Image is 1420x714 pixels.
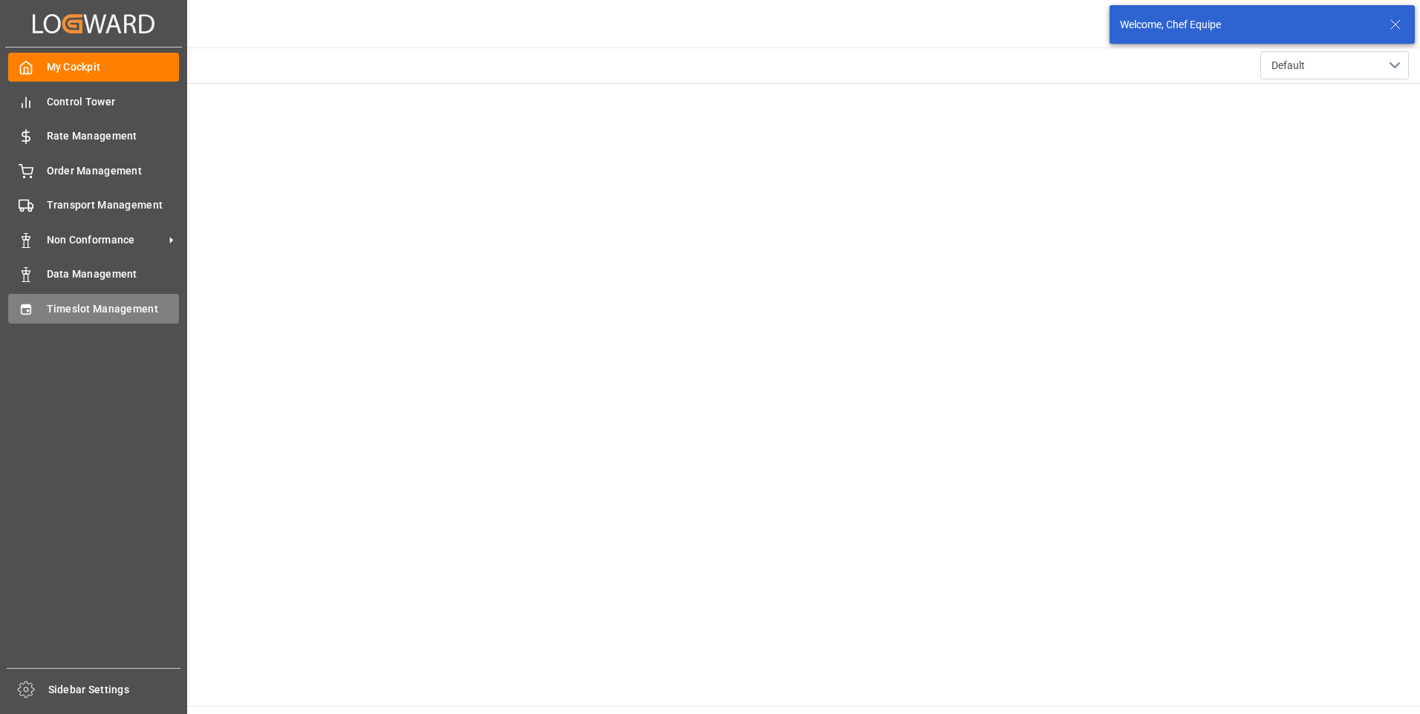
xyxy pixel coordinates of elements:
[47,128,180,144] span: Rate Management
[8,260,179,289] a: Data Management
[47,163,180,179] span: Order Management
[8,156,179,185] a: Order Management
[8,294,179,323] a: Timeslot Management
[47,301,180,317] span: Timeslot Management
[8,191,179,220] a: Transport Management
[47,266,180,282] span: Data Management
[1271,58,1305,73] span: Default
[8,87,179,116] a: Control Tower
[1260,51,1409,79] button: open menu
[8,53,179,82] a: My Cockpit
[47,94,180,110] span: Control Tower
[47,232,164,248] span: Non Conformance
[48,682,181,698] span: Sidebar Settings
[8,122,179,151] a: Rate Management
[47,59,180,75] span: My Cockpit
[1120,17,1375,33] div: Welcome, Chef Equipe
[47,197,180,213] span: Transport Management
